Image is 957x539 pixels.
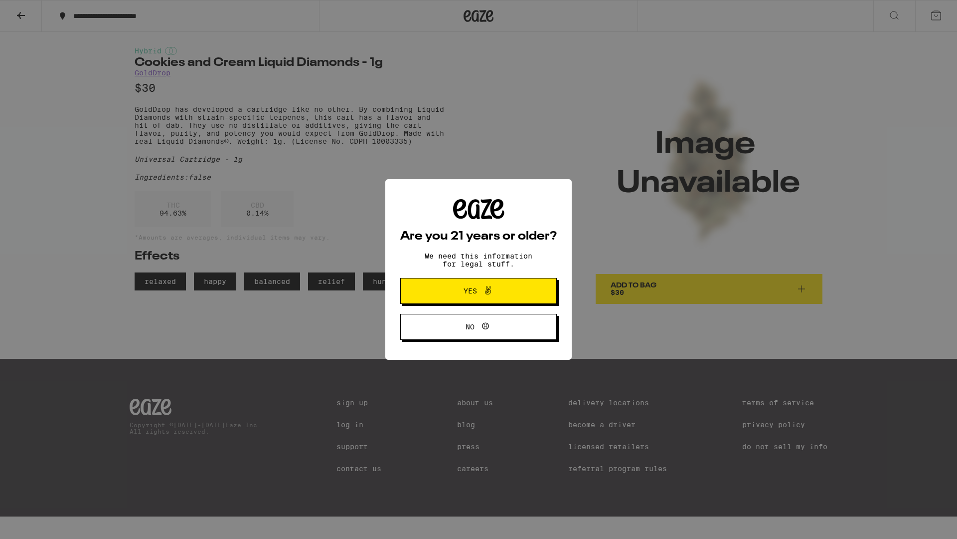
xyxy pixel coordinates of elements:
span: No [466,323,475,330]
button: Yes [400,278,557,304]
button: No [400,314,557,340]
span: Yes [464,287,477,294]
p: We need this information for legal stuff. [416,252,541,268]
h2: Are you 21 years or older? [400,231,557,243]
